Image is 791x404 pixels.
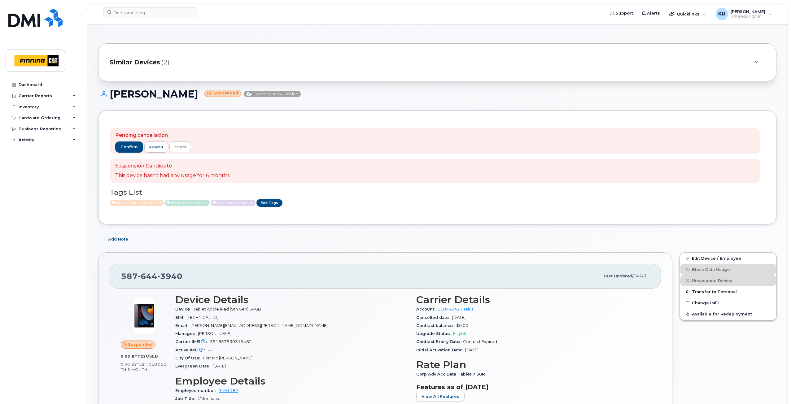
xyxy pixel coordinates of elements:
[110,200,164,206] span: Active
[416,315,452,320] span: Cancelled date
[165,200,210,206] span: Active
[138,272,157,281] span: 644
[175,307,193,311] span: Device
[121,354,146,358] span: 0.00 Bytes
[186,315,218,320] span: [TECHNICAL_ID]
[692,278,732,283] span: Unsuspend Device
[121,272,182,281] span: 587
[175,294,409,305] h3: Device Details
[175,144,186,150] div: cancel
[161,58,169,67] span: (2)
[416,359,650,370] h3: Rate Plan
[198,331,231,336] span: [PERSON_NAME]
[190,323,328,328] span: [PERSON_NAME][EMAIL_ADDRESS][PERSON_NAME][DOMAIN_NAME]
[416,307,438,311] span: Account
[98,234,133,245] button: Add Note
[465,348,479,352] span: [DATE]
[453,331,468,336] span: Eligible
[198,396,220,401] span: J/Mechanic
[175,348,208,352] span: Active IMEI
[256,199,282,207] a: Edit Tags
[175,323,190,328] span: Email
[211,200,256,206] span: Active
[764,377,786,399] iframe: Messenger Launcher
[416,331,453,336] span: Upgrade Status
[212,364,226,368] span: [DATE]
[692,312,752,316] span: Available for Redeployment
[219,388,238,393] a: 3491182
[680,253,776,264] a: Edit Device / Employee
[463,339,497,344] span: Contract Expired
[203,356,252,360] span: Fort Mc [PERSON_NAME]
[438,307,473,311] a: 01074942 - Telus
[416,339,463,344] span: Contract Expiry Date
[157,272,182,281] span: 3940
[175,339,210,344] span: Carrier IMEI
[149,145,163,150] span: resend
[680,264,776,275] button: Block Data Usage
[108,236,128,242] span: Add Note
[680,275,776,286] button: Unsuspend Device
[603,274,632,278] span: Last updated
[146,354,158,358] span: used
[110,58,160,67] span: Similar Devices
[115,163,229,170] p: Suspension Candidate
[208,348,212,352] span: —
[210,339,252,344] span: 351837530319482
[110,189,765,196] h3: Tags List
[416,383,650,391] h3: Features as of [DATE]
[121,362,144,367] span: 0.00 Bytes
[115,141,143,153] button: confirm
[175,331,198,336] span: Manager
[680,297,776,308] button: Change IMEI
[175,396,198,401] span: Job Title
[416,323,456,328] span: Contract balance
[126,297,163,334] img: image20231002-4137094-17mgsuq.jpeg
[422,393,459,399] span: View All Features
[175,388,219,393] span: Employee number
[416,294,650,305] h3: Carrier Details
[175,356,203,360] span: City Of Use
[98,89,776,99] h1: [PERSON_NAME]
[416,372,488,376] span: Corp Adv Acc Data Tablet 7.50R
[115,172,229,179] p: This device hasn't had any usage for 6 months
[175,364,212,368] span: Evergreen Date
[120,144,138,150] span: confirm
[128,341,153,347] span: Suspended
[169,141,191,152] a: cancel
[204,90,241,97] small: Suspended
[456,323,468,328] span: $0.00
[193,307,261,311] span: Tablet Apple iPad (9th Gen) 64GB
[416,348,465,352] span: Initial Activation Date
[452,315,465,320] span: [DATE]
[175,315,186,320] span: SIM
[175,376,409,387] h3: Employee Details
[632,274,646,278] span: [DATE]
[144,141,168,153] button: resend
[680,308,776,319] button: Available for Redeployment
[680,286,776,297] button: Transfer to Personal
[416,391,465,402] button: View All Features
[244,91,301,97] span: Directory Push Enabled
[115,132,191,139] p: Pending cancellation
